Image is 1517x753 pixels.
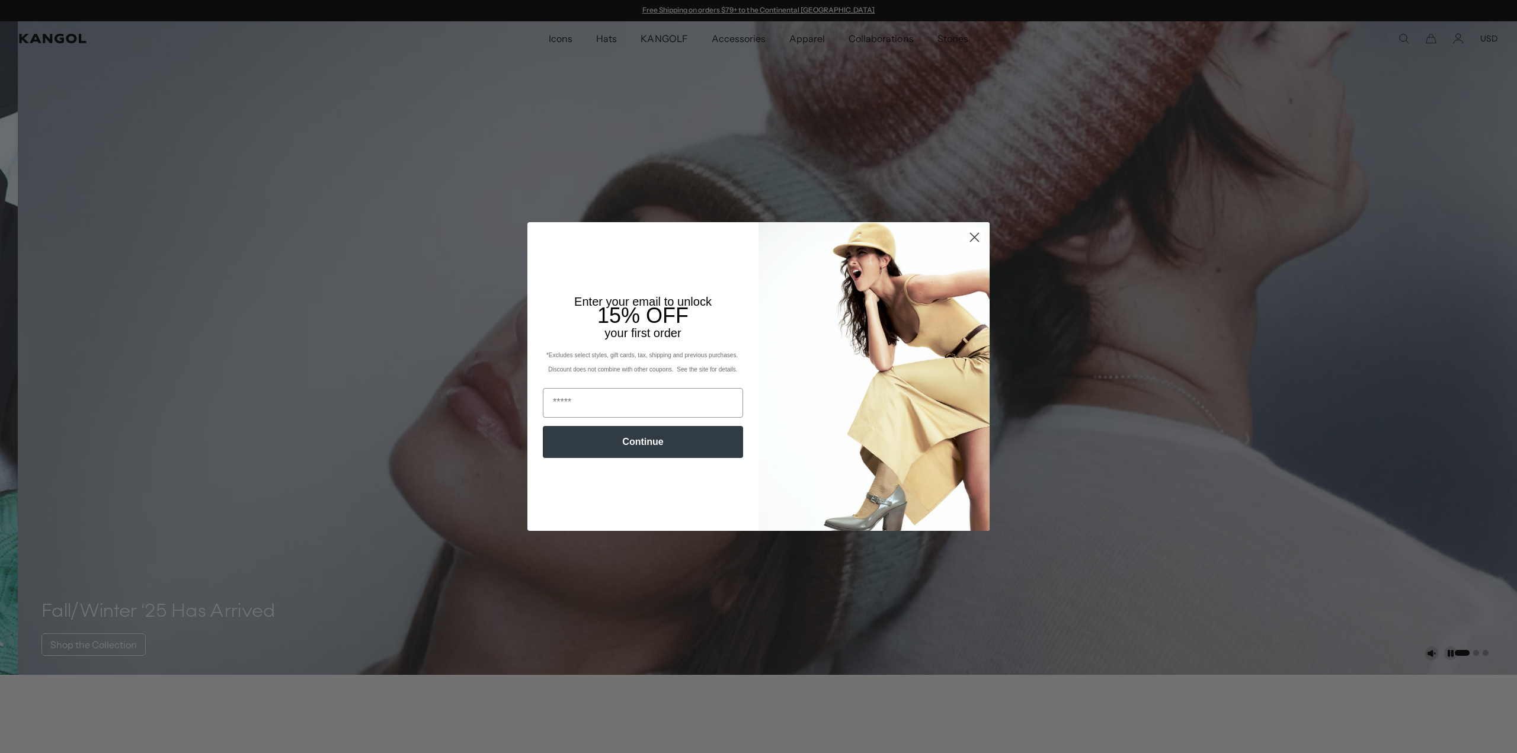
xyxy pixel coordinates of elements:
[758,222,990,530] img: 93be19ad-e773-4382-80b9-c9d740c9197f.jpeg
[964,227,985,248] button: Close dialog
[604,326,681,339] span: your first order
[543,388,743,418] input: Email
[546,352,740,373] span: *Excludes select styles, gift cards, tax, shipping and previous purchases. Discount does not comb...
[543,426,743,458] button: Continue
[597,303,689,328] span: 15% OFF
[574,295,712,308] span: Enter your email to unlock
